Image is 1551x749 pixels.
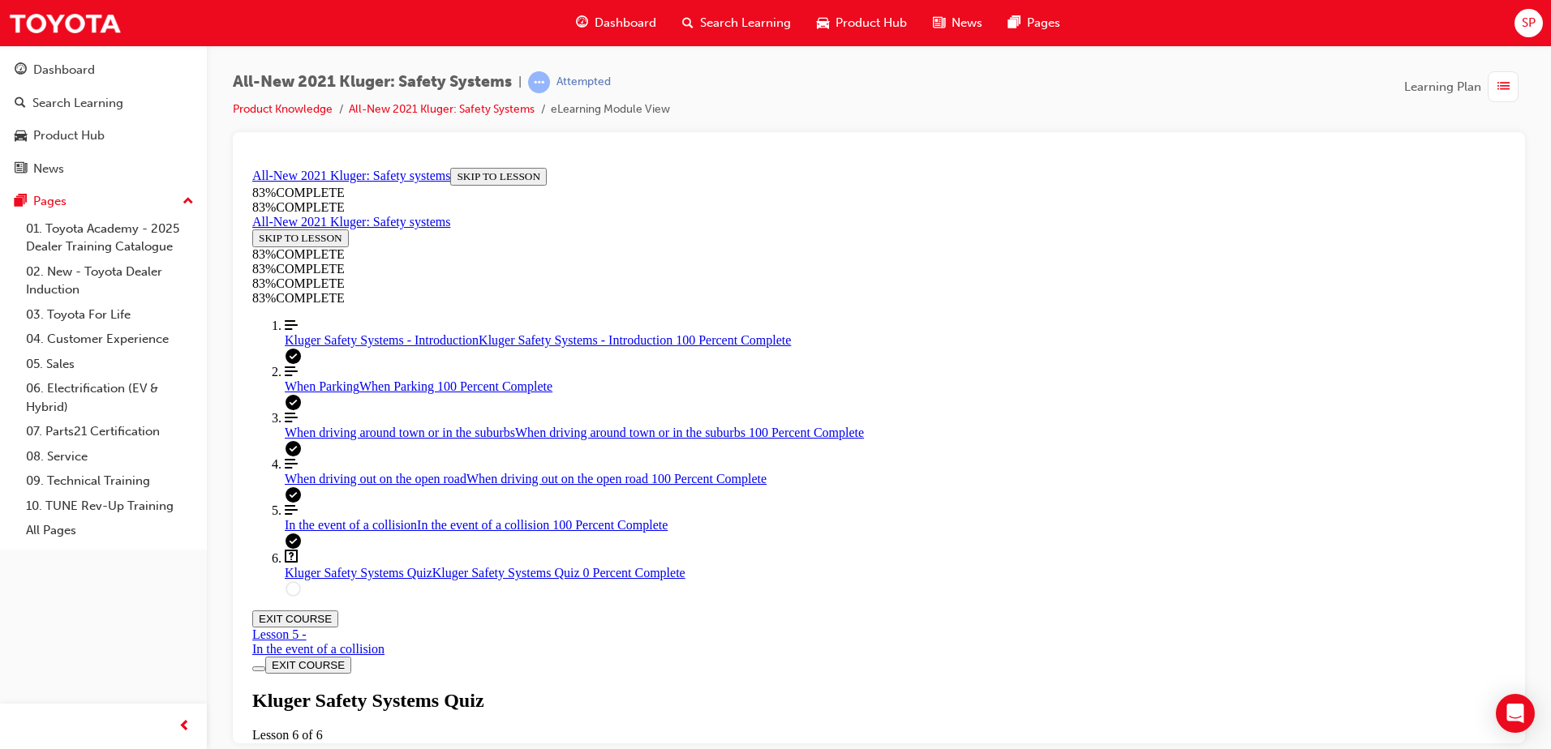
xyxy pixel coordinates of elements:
button: SP [1514,9,1543,37]
div: Dashboard [33,61,95,79]
span: news-icon [15,162,27,177]
span: In the event of a collision [39,357,171,370]
div: 83 % COMPLETE [6,115,1260,130]
div: 83 % COMPLETE [6,39,1260,53]
span: When driving out on the open road [39,310,221,324]
a: Product Knowledge [233,102,333,116]
span: pages-icon [15,195,27,209]
a: In the event of a collision 100 Percent Complete [39,342,1260,371]
span: guage-icon [15,63,27,78]
a: Search Learning [6,88,200,118]
span: news-icon [933,13,945,33]
div: Open Intercom Messenger [1496,694,1535,733]
button: Pages [6,186,200,216]
div: Product Hub [33,126,105,145]
span: prev-icon [178,717,191,737]
div: In the event of a collision [6,481,139,495]
button: DashboardSearch LearningProduct HubNews [6,52,200,186]
button: Toggle Course Overview [6,505,19,510]
a: 02. New - Toyota Dealer Induction [19,259,200,302]
a: guage-iconDashboard [563,6,669,40]
a: 06. Electrification (EV & Hybrid) [19,376,200,419]
div: 83 % COMPLETE [6,130,1260,144]
section: Course Overview [6,6,1260,436]
button: EXIT COURSE [19,495,105,512]
a: 09. Technical Training [19,469,200,494]
li: eLearning Module View [551,101,670,119]
a: When driving around town or in the suburbs 100 Percent Complete [39,250,1260,279]
span: Dashboard [595,14,656,32]
a: Kluger Safety Systems Quiz 0 Percent Complete [39,388,1260,419]
div: News [33,160,64,178]
a: When Parking 100 Percent Complete [39,203,1260,233]
a: Product Hub [6,121,200,151]
span: When driving around town or in the suburbs 100 Percent Complete [269,264,618,278]
img: Trak [8,5,122,41]
div: Pages [33,192,67,211]
a: 03. Toyota For Life [19,302,200,327]
section: Course Information [6,6,1260,53]
a: 01. Toyota Academy - 2025 Dealer Training Catalogue [19,216,200,259]
span: Pages [1027,14,1060,32]
span: Search Learning [700,14,791,32]
span: Product Hub [836,14,907,32]
span: All-New 2021 Kluger: Safety Systems [233,73,512,92]
span: search-icon [682,13,694,33]
div: Kluger Safety Systems Quiz [6,529,1260,550]
span: pages-icon [1008,13,1020,33]
span: SP [1522,14,1536,32]
button: EXIT COURSE [6,449,92,466]
a: All Pages [19,518,200,543]
span: Kluger Safety Systems - Introduction [39,172,233,186]
span: | [518,73,522,92]
span: News [952,14,982,32]
section: Course Information [6,53,221,115]
a: 05. Sales [19,352,200,377]
div: Search Learning [32,94,123,113]
a: All-New 2021 Kluger: Safety systems [6,53,204,67]
span: When driving around town or in the suburbs [39,264,269,278]
button: SKIP TO LESSON [204,6,301,24]
div: Lesson 6 of 6 [6,567,1260,581]
a: 08. Service [19,444,200,469]
button: SKIP TO LESSON [6,68,103,86]
a: 10. TUNE Rev-Up Training [19,494,200,519]
a: News [6,154,200,184]
span: car-icon [15,129,27,143]
div: Attempted [556,75,611,90]
div: 83 % COMPLETE [6,86,221,101]
span: Kluger Safety Systems - Introduction 100 Percent Complete [233,172,545,186]
span: car-icon [817,13,829,33]
div: Lesson 5 - [6,466,139,495]
span: In the event of a collision 100 Percent Complete [171,357,422,370]
a: Kluger Safety Systems - Introduction 100 Percent Complete [39,157,1260,186]
span: When Parking 100 Percent Complete [114,218,307,232]
span: Kluger Safety Systems Quiz [39,404,187,418]
div: 83 % COMPLETE [6,101,221,115]
span: guage-icon [576,13,588,33]
a: Dashboard [6,55,200,85]
button: Learning Plan [1404,71,1525,102]
span: Learning Plan [1404,78,1481,96]
a: All-New 2021 Kluger: Safety systems [6,7,204,21]
div: 83 % COMPLETE [6,24,1260,39]
a: 04. Customer Experience [19,327,200,352]
nav: Course Outline [6,157,1260,436]
a: search-iconSearch Learning [669,6,804,40]
a: 07. Parts21 Certification [19,419,200,444]
a: Lesson 5 - In the event of a collision [6,466,139,495]
span: search-icon [15,96,26,111]
span: up-icon [183,191,194,212]
a: car-iconProduct Hub [804,6,920,40]
a: When driving out on the open road 100 Percent Complete [39,296,1260,325]
a: pages-iconPages [995,6,1073,40]
span: When driving out on the open road 100 Percent Complete [221,310,521,324]
a: news-iconNews [920,6,995,40]
span: When Parking [39,218,114,232]
span: learningRecordVerb_ATTEMPT-icon [528,71,550,93]
span: list-icon [1497,77,1510,97]
a: All-New 2021 Kluger: Safety Systems [349,102,535,116]
span: Kluger Safety Systems Quiz 0 Percent Complete [187,404,440,418]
